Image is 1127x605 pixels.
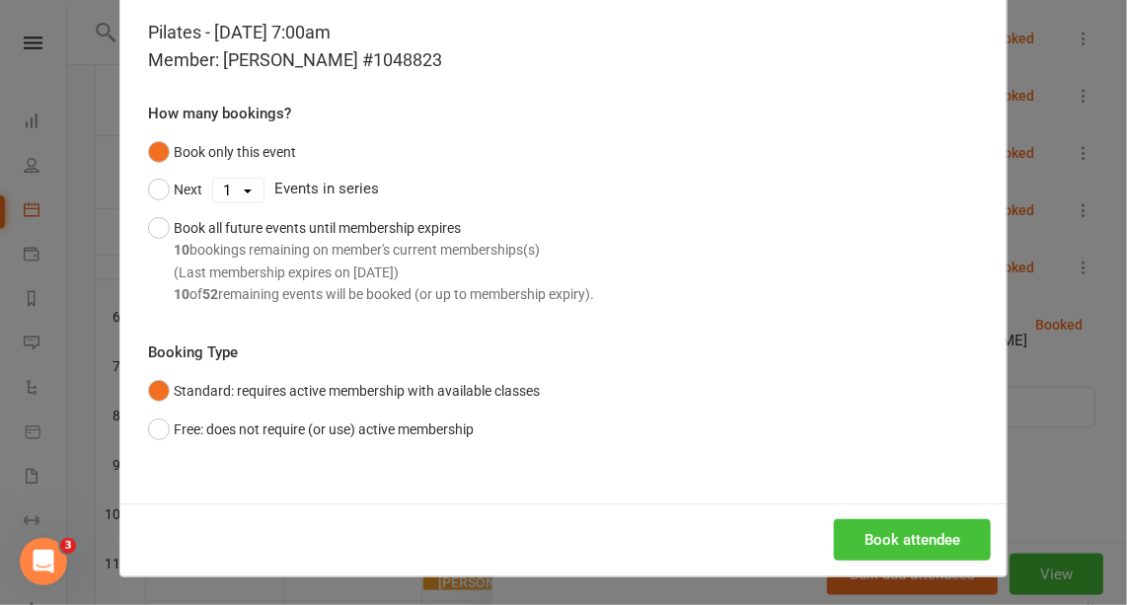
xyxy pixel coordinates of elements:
[148,102,291,125] label: How many bookings?
[148,209,594,314] button: Book all future events until membership expires10bookings remaining on member's current membershi...
[148,133,296,171] button: Book only this event
[20,538,67,585] iframe: Intercom live chat
[60,538,76,554] span: 3
[148,372,540,410] button: Standard: requires active membership with available classes
[174,242,189,258] strong: 10
[148,171,979,208] div: Events in series
[174,217,594,306] div: Book all future events until membership expires
[174,239,594,305] div: bookings remaining on member's current memberships(s) (Last membership expires on [DATE]) of rema...
[148,19,979,74] div: Pilates - [DATE] 7:00am Member: [PERSON_NAME] #1048823
[148,411,474,448] button: Free: does not require (or use) active membership
[174,286,189,302] strong: 10
[202,286,218,302] strong: 52
[148,340,238,364] label: Booking Type
[834,519,991,561] button: Book attendee
[148,171,202,208] button: Next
